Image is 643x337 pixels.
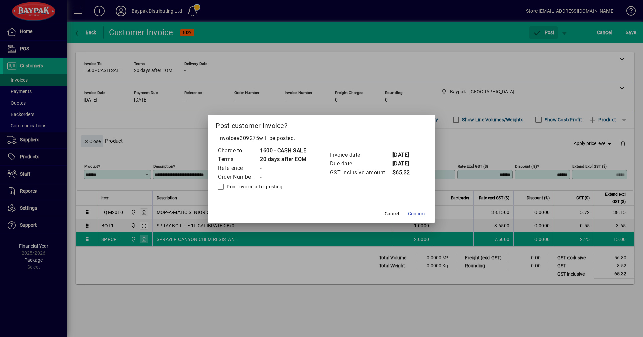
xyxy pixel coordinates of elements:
button: Confirm [405,208,427,220]
label: Print invoice after posting [225,183,282,190]
span: #309275 [236,135,259,141]
td: Invoice date [330,151,392,159]
span: Cancel [385,210,399,217]
td: GST inclusive amount [330,168,392,177]
td: 20 days after EOM [260,155,307,164]
td: Due date [330,159,392,168]
td: Terms [218,155,260,164]
td: - [260,164,307,173]
td: Charge to [218,146,260,155]
td: 1600 - CASH SALE [260,146,307,155]
h2: Post customer invoice? [208,115,435,134]
button: Cancel [381,208,403,220]
td: Order Number [218,173,260,181]
td: Reference [218,164,260,173]
span: Confirm [408,210,425,217]
td: [DATE] [392,151,419,159]
p: Invoice will be posted . [216,134,427,142]
td: $65.32 [392,168,419,177]
td: [DATE] [392,159,419,168]
td: - [260,173,307,181]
